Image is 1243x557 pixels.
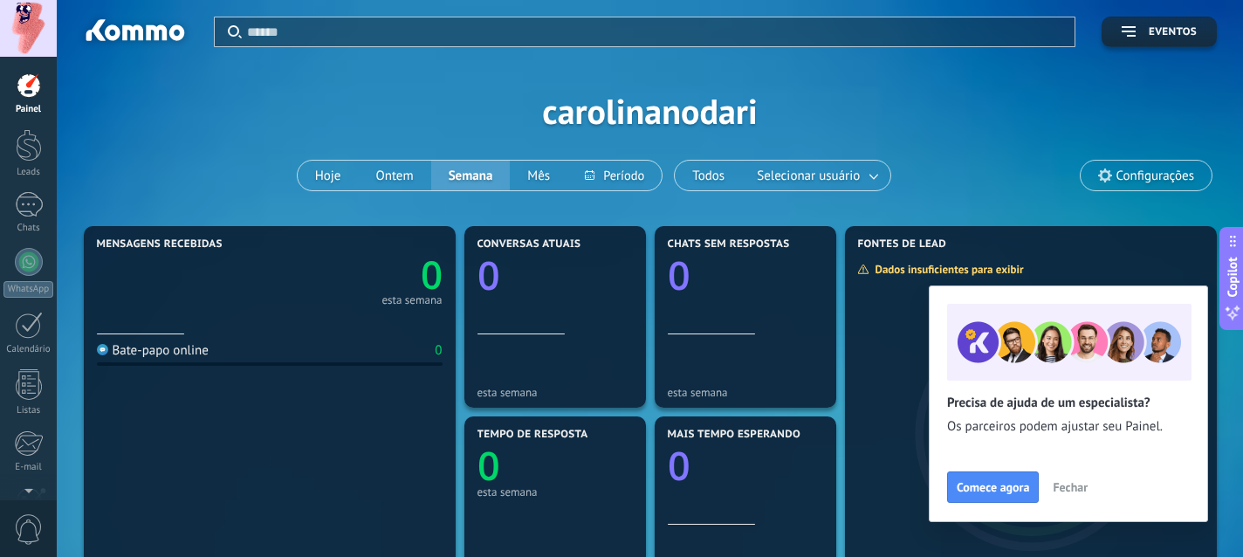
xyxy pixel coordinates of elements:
span: Copilot [1224,258,1241,298]
text: 0 [668,439,690,492]
div: 0 [435,342,442,359]
div: Bate-papo online [97,342,209,359]
div: Dados insuficientes para exibir [857,262,1036,277]
button: Ontem [358,161,430,190]
div: E-mail [3,462,54,473]
span: Chats sem respostas [668,238,790,251]
button: Todos [675,161,742,190]
text: 0 [420,248,442,300]
button: Eventos [1102,17,1217,47]
span: Eventos [1149,26,1197,38]
div: Painel [3,104,54,115]
text: 0 [477,249,500,302]
span: Conversas atuais [477,238,581,251]
h2: Precisa de ajuda de um especialista? [947,395,1190,411]
span: Tempo de resposta [477,429,588,441]
button: Período [567,161,662,190]
text: 0 [668,249,690,302]
div: Chats [3,223,54,234]
button: Mês [510,161,567,190]
div: esta semana [381,296,442,305]
div: Leads [3,167,54,178]
span: Fechar [1053,481,1088,493]
div: WhatsApp [3,281,53,298]
span: Comece agora [957,481,1029,493]
span: Os parceiros podem ajustar seu Painel. [947,418,1190,436]
a: 0 [270,248,443,300]
button: Hoje [298,161,359,190]
span: Mais tempo esperando [668,429,801,441]
button: Semana [431,161,511,190]
span: Selecionar usuário [753,164,863,188]
div: Listas [3,405,54,416]
span: Mensagens recebidas [97,238,223,251]
span: Configurações [1116,168,1194,183]
button: Fechar [1045,474,1095,500]
img: Bate-papo online [97,344,108,355]
span: Fontes de lead [858,238,947,251]
text: 0 [477,439,500,492]
div: esta semana [668,386,823,399]
button: Comece agora [947,471,1039,503]
div: esta semana [477,386,633,399]
div: esta semana [477,485,633,499]
button: Selecionar usuário [742,161,890,190]
div: Calendário [3,344,54,355]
